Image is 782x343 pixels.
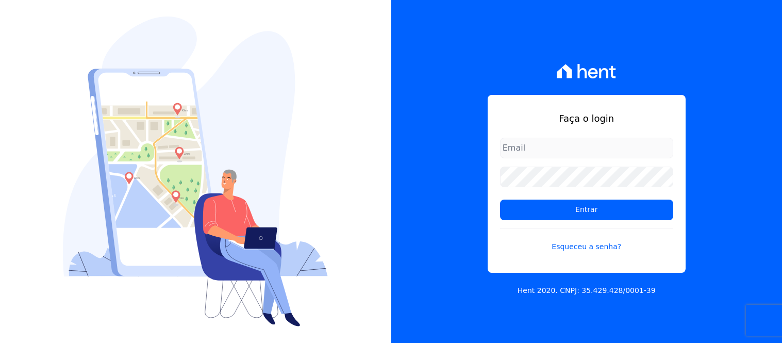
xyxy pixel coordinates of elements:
h1: Faça o login [500,111,673,125]
img: Login [63,17,328,326]
input: Email [500,138,673,158]
a: Esqueceu a senha? [500,228,673,252]
input: Entrar [500,200,673,220]
p: Hent 2020. CNPJ: 35.429.428/0001-39 [518,285,656,296]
